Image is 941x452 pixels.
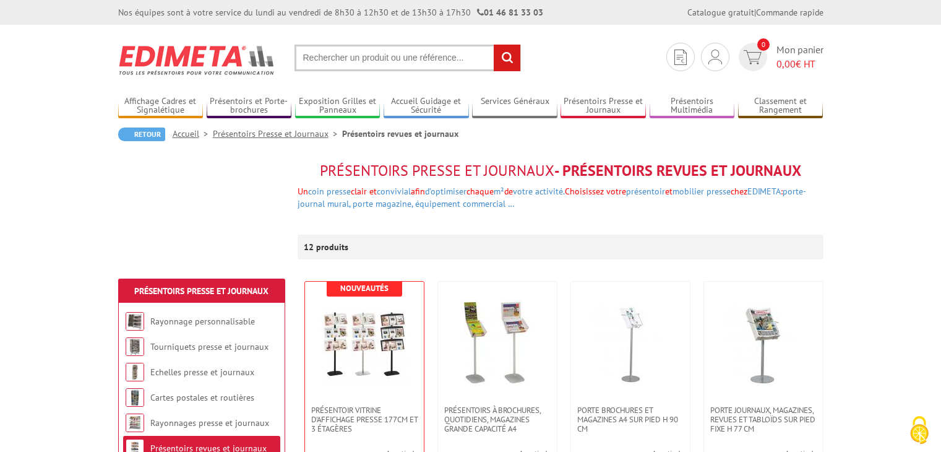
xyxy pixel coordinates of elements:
[305,406,424,433] a: Présentoir vitrine d'affichage presse 177cm et 3 étagères
[744,50,762,64] img: devis rapide
[438,406,557,433] a: Présentoirs à brochures, quotidiens, magazines grande capacité A4
[650,96,735,116] a: Présentoirs Multimédia
[118,128,165,141] a: Retour
[118,96,204,116] a: Affichage Cadres et Signalétique
[710,406,817,433] span: Porte Journaux, Magazines, Revues et Tabloïds sur pied fixe H 77 cm
[756,7,823,18] a: Commande rapide
[687,6,823,19] div: |
[173,128,213,139] a: Accueil
[672,186,731,197] a: mobilier presse
[150,316,255,327] a: Rayonnage personnalisable
[898,410,941,452] button: Cookies (fenêtre modale)
[561,96,646,116] a: Présentoirs Presse et Journaux
[126,312,144,331] img: Rayonnage personnalisable
[321,300,408,387] img: Présentoir vitrine d'affichage presse 177cm et 3 étagères
[444,406,551,433] span: Présentoirs à brochures, quotidiens, magazines grande capacité A4
[674,50,687,65] img: devis rapide
[311,406,418,433] span: Présentoir vitrine d'affichage presse 177cm et 3 étagères
[295,96,380,116] a: Exposition Grilles et Panneaux
[342,128,458,140] li: Présentoirs revues et journaux
[776,57,823,71] span: € HT
[477,7,543,18] strong: 01 46 81 33 03
[708,50,722,64] img: devis rapide
[320,161,554,180] span: Présentoirs Presse et Journaux
[134,285,269,297] a: Présentoirs Presse et Journaux
[294,45,521,71] input: Rechercher un produit ou une référence...
[513,186,565,197] a: votre activité.
[384,96,469,116] a: Accueil Guidage et Sécurité
[757,38,770,51] span: 0
[150,341,269,352] a: Tourniquets presse et journaux
[327,186,351,197] a: presse
[213,128,342,139] a: Présentoirs Presse et Journaux
[118,6,543,19] div: Nos équipes sont à votre service du lundi au vendredi de 8h30 à 12h30 et de 13h30 à 17h30
[738,96,823,116] a: Classement et Rangement
[298,186,806,209] a: porte-journal mural,
[298,186,806,209] span: chez :
[415,198,515,209] a: équipement commercial …
[126,337,144,356] img: Tourniquets presse et journaux
[577,406,684,433] span: Porte brochures et magazines A4 sur pied H 90 cm
[736,43,823,71] a: devis rapide 0 Mon panier 0,00€ HT
[747,186,781,197] a: EDIMETA
[425,186,466,197] a: d’optimiser
[353,198,413,209] a: porte magazine,
[304,235,350,259] p: 12 produits
[587,300,674,387] img: Porte brochures et magazines A4 sur pied H 90 cm
[687,7,754,18] a: Catalogue gratuit
[298,186,806,209] font: Un
[776,43,823,71] span: Mon panier
[626,186,665,197] a: présentoir
[377,186,411,197] a: convivial
[494,186,504,197] a: m²
[720,300,807,387] img: Porte Journaux, Magazines, Revues et Tabloïds sur pied fixe H 77 cm
[665,186,672,197] span: et
[340,283,389,293] b: Nouveautés
[904,415,935,446] img: Cookies (fenêtre modale)
[118,37,276,83] img: Edimeta
[324,186,626,197] font: clair et afin chaque de Choisissez votre
[776,58,796,70] span: 0,00
[494,45,520,71] input: rechercher
[454,300,541,387] img: Présentoirs à brochures, quotidiens, magazines grande capacité A4
[308,186,324,197] a: coin
[571,406,690,433] a: Porte brochures et magazines A4 sur pied H 90 cm
[704,406,823,433] a: Porte Journaux, Magazines, Revues et Tabloïds sur pied fixe H 77 cm
[207,96,292,116] a: Présentoirs et Porte-brochures
[298,163,823,179] h1: - Présentoirs revues et journaux
[472,96,557,116] a: Services Généraux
